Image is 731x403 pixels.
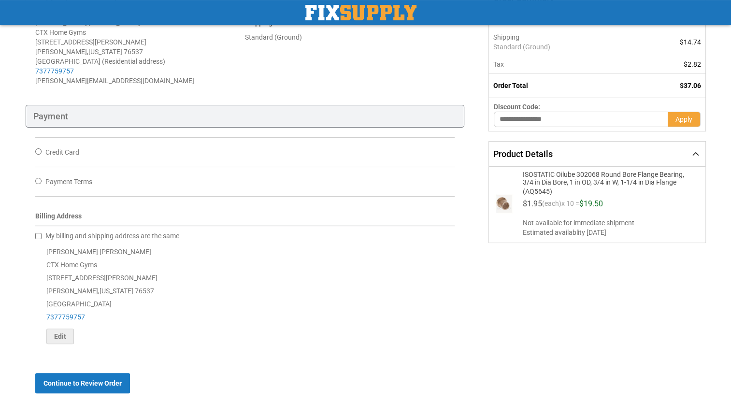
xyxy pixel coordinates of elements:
[46,313,85,321] a: 7377759757
[54,332,66,340] span: Edit
[684,60,701,68] span: $2.82
[305,5,416,20] img: Fix Industrial Supply
[35,211,455,226] div: Billing Address
[46,329,74,344] button: Edit
[523,199,542,208] span: $1.95
[542,200,561,212] span: (each)
[88,48,122,56] span: [US_STATE]
[680,82,701,89] span: $37.06
[579,199,603,208] span: $19.50
[43,379,122,387] span: Continue to Review Order
[523,228,697,237] span: Estimated availablity [DATE]
[493,82,528,89] strong: Order Total
[35,373,130,393] button: Continue to Review Order
[35,245,455,344] div: [PERSON_NAME] [PERSON_NAME] CTX Home Gyms [STREET_ADDRESS][PERSON_NAME] [PERSON_NAME] , 76537 [GE...
[523,218,697,228] span: Not available for immediate shipment
[668,112,701,127] button: Apply
[493,33,519,41] span: Shipping
[35,77,194,85] span: [PERSON_NAME][EMAIL_ADDRESS][DOMAIN_NAME]
[494,103,540,111] span: Discount Code:
[45,148,79,156] span: Credit Card
[493,149,553,159] span: Product Details
[494,194,513,214] img: ISOSTATIC Oilube 302068 Round Bore Flange Bearing, 3/4 in Dia Bore, 1 in OD, 3/4 in W, 1-1/4 in D...
[561,200,579,212] span: x 10 =
[489,56,637,73] th: Tax
[26,105,465,128] div: Payment
[245,19,298,27] span: Shipping Method
[35,18,245,86] address: [PERSON_NAME] [PERSON_NAME] CTX Home Gyms [STREET_ADDRESS][PERSON_NAME] [PERSON_NAME] , 76537 [GE...
[523,186,685,195] span: (AQ5645)
[305,5,416,20] a: store logo
[523,171,685,186] span: ISOSTATIC Oilube 302068 Round Bore Flange Bearing, 3/4 in Dia Bore, 1 in OD, 3/4 in W, 1-1/4 in D...
[493,42,632,52] span: Standard (Ground)
[45,178,92,186] span: Payment Terms
[680,38,701,46] span: $14.74
[245,19,300,27] strong: :
[245,32,455,42] div: Standard (Ground)
[675,115,692,123] span: Apply
[100,287,133,295] span: [US_STATE]
[35,67,74,75] a: 7377759757
[45,232,179,240] span: My billing and shipping address are the same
